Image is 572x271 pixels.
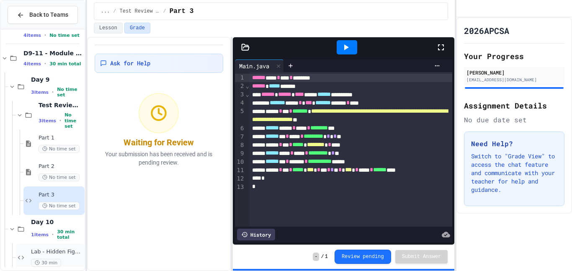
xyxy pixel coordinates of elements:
[110,59,150,67] span: Ask for Help
[8,6,78,24] button: Back to Teams
[235,183,245,191] div: 13
[31,259,61,267] span: 30 min
[23,33,41,38] span: 4 items
[163,8,166,15] span: /
[39,163,83,170] span: Part 2
[464,100,564,111] h2: Assignment Details
[44,60,46,67] span: •
[235,59,284,72] div: Main.java
[466,69,562,76] div: [PERSON_NAME]
[29,10,68,19] span: Back to Teams
[31,232,49,237] span: 1 items
[235,150,245,158] div: 9
[57,87,83,98] span: No time set
[49,61,81,67] span: 30 min total
[313,253,319,261] span: -
[402,253,441,260] span: Submit Answer
[39,145,80,153] span: No time set
[464,115,564,125] div: No due date set
[235,90,245,99] div: 3
[64,112,83,129] span: No time set
[52,89,54,95] span: •
[31,90,49,95] span: 3 items
[235,175,245,183] div: 12
[39,191,83,199] span: Part 3
[235,133,245,141] div: 7
[235,166,245,175] div: 11
[395,250,448,263] button: Submit Answer
[120,8,160,15] span: Test Review (40 mins)
[59,117,61,124] span: •
[39,118,56,124] span: 3 items
[52,231,54,238] span: •
[49,33,80,38] span: No time set
[237,229,275,240] div: History
[464,50,564,62] h2: Your Progress
[94,23,123,34] button: Lesson
[235,141,245,150] div: 8
[39,134,83,142] span: Part 1
[23,49,83,57] span: D9-11 - Module Wrap Up
[466,77,562,83] div: [EMAIL_ADDRESS][DOMAIN_NAME]
[124,23,150,34] button: Grade
[31,218,83,226] span: Day 10
[23,61,41,67] span: 4 items
[235,99,245,107] div: 4
[101,8,110,15] span: ...
[235,62,273,70] div: Main.java
[39,101,83,109] span: Test Review (40 mins)
[235,158,245,166] div: 10
[124,137,194,148] div: Waiting for Review
[57,229,83,240] span: 30 min total
[245,91,249,98] span: Fold line
[31,248,83,256] span: Lab - Hidden Figures: Orbital Velocity Calculator
[235,82,245,90] div: 2
[471,139,557,149] h3: Need Help?
[325,253,328,260] span: 1
[39,202,80,210] span: No time set
[170,6,194,16] span: Part 3
[113,8,116,15] span: /
[100,150,218,167] p: Your submission has been received and is pending review.
[471,152,557,194] p: Switch to "Grade View" to access the chat feature and communicate with your teacher for help and ...
[235,124,245,133] div: 6
[235,107,245,124] div: 5
[245,83,249,89] span: Fold line
[31,76,83,83] span: Day 9
[44,32,46,39] span: •
[235,74,245,82] div: 1
[335,250,391,264] button: Review pending
[321,253,324,260] span: /
[464,25,509,36] h1: 2026APCSA
[39,173,80,181] span: No time set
